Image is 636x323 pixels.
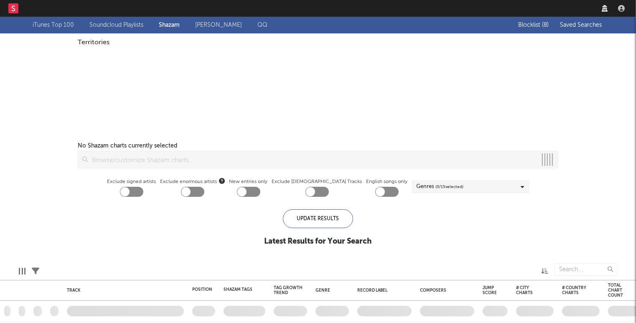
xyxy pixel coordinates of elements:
[224,287,253,292] div: Shazam Tags
[257,20,267,30] a: QQ
[89,20,143,30] a: Soundcloud Playlists
[283,209,353,228] div: Update Results
[33,20,74,30] a: iTunes Top 100
[357,288,407,293] div: Record Label
[608,283,633,298] div: Total Chart Count
[436,182,464,192] span: ( 0 / 15 selected)
[516,285,541,295] div: # City Charts
[272,177,362,187] label: Exclude [DEMOGRAPHIC_DATA] Tracks
[192,287,212,292] div: Position
[67,288,180,293] div: Track
[274,285,303,295] div: Tag Growth Trend
[88,151,537,168] input: Browse/customize Shazam charts...
[557,22,603,28] button: Saved Searches
[19,259,25,283] div: Edit Columns
[483,285,497,295] div: Jump Score
[542,22,549,28] span: ( 8 )
[560,22,603,28] span: Saved Searches
[417,182,464,192] div: Genres
[229,177,268,187] label: New entries only
[219,177,225,185] button: Exclude enormous artists
[366,177,408,187] label: English songs only
[420,288,470,293] div: Composers
[107,177,156,187] label: Exclude signed artists
[315,288,345,293] div: Genre
[78,38,558,48] div: Territories
[32,259,39,283] div: Filters
[562,285,587,295] div: # Country Charts
[265,237,372,247] div: Latest Results for Your Search
[160,177,225,187] span: Exclude enormous artists
[555,263,617,276] input: Search...
[78,141,177,151] div: No Shazam charts currently selected
[518,22,549,28] span: Blocklist
[195,20,242,30] a: [PERSON_NAME]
